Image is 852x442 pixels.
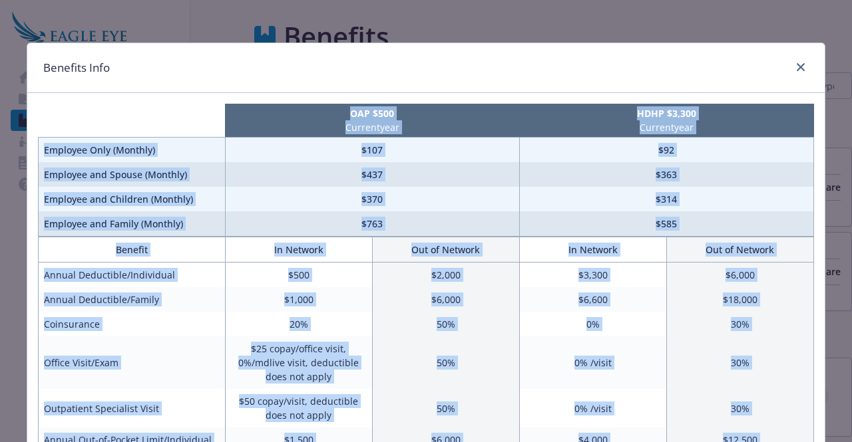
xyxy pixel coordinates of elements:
td: 20% [225,312,372,336]
th: intentionally left blank [39,104,226,138]
td: $18,000 [666,287,813,312]
td: 50% [372,312,519,336]
td: $3,300 [519,263,666,288]
td: 30% [666,389,813,427]
td: 0% /visit [519,389,666,427]
td: Annual Deductible/Individual [39,263,226,288]
td: Employee and Spouse (Monthly) [39,162,226,187]
td: $2,000 [372,263,519,288]
td: 0% /visit [519,336,666,389]
td: Coinsurance [39,312,226,336]
p: OAP $500 [228,106,517,120]
td: $6,000 [666,263,813,288]
th: In Network [225,237,372,263]
td: $25 copay/office visit, 0%/mdlive visit, deductible does not apply [225,336,372,389]
td: $370 [225,187,519,211]
td: 30% [666,312,813,336]
p: Current year [228,120,517,134]
td: Annual Deductible/Family [39,287,226,312]
td: $1,000 [225,287,372,312]
td: Outpatient Specialist Visit [39,389,226,427]
td: $107 [225,138,519,163]
td: $363 [519,162,813,187]
th: Benefit [39,237,226,263]
td: 50% [372,389,519,427]
td: $437 [225,162,519,187]
td: $6,000 [372,287,519,312]
td: 50% [372,336,519,389]
p: HDHP $3,300 [522,106,811,120]
td: $500 [225,263,372,288]
th: Out of Network [666,237,813,263]
td: Employee Only (Monthly) [39,138,226,163]
h1: Benefits Info [43,59,110,76]
td: $50 copay/visit, deductible does not apply [225,389,372,427]
td: Employee and Children (Monthly) [39,187,226,211]
td: $763 [225,211,519,237]
a: close [793,59,809,75]
td: $6,600 [519,287,666,312]
td: Employee and Family (Monthly) [39,211,226,237]
td: $92 [519,138,813,163]
td: $314 [519,187,813,211]
p: Current year [522,120,811,134]
td: 30% [666,336,813,389]
td: 0% [519,312,666,336]
td: $585 [519,211,813,237]
th: In Network [519,237,666,263]
th: Out of Network [372,237,519,263]
td: Office Visit/Exam [39,336,226,389]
